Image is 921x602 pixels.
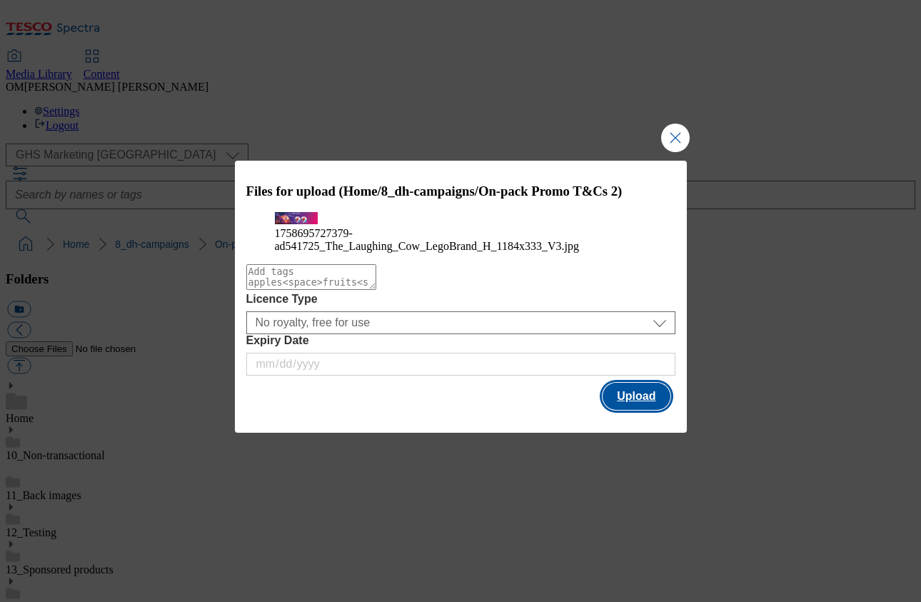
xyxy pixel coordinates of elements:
[275,227,647,253] figcaption: 1758695727379-ad541725_The_Laughing_Cow_LegoBrand_H_1184x333_V3.jpg
[246,293,675,306] label: Licence Type
[661,124,690,152] button: Close Modal
[246,334,675,347] label: Expiry Date
[235,161,687,433] div: Modal
[603,383,670,410] button: Upload
[246,184,675,199] h3: Files for upload (Home/8_dh-campaigns/On-pack Promo T&Cs 2)
[275,212,318,224] img: preview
